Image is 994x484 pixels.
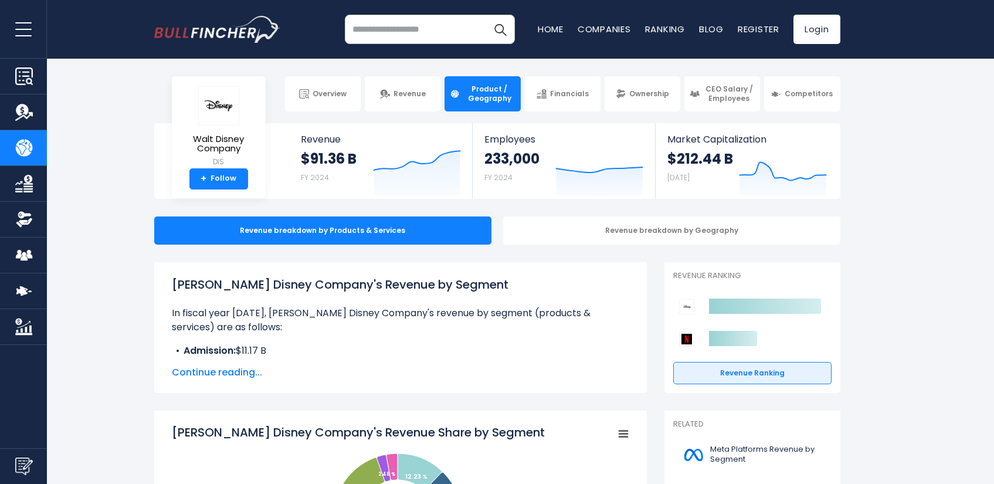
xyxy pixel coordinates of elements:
small: DIS [181,157,256,167]
a: Login [793,15,840,44]
button: Search [486,15,515,44]
img: Ownership [15,211,33,228]
img: Netflix competitors logo [679,331,694,347]
span: Financials [550,89,589,99]
a: Competitors [764,76,840,111]
img: bullfincher logo [154,16,280,43]
tspan: [PERSON_NAME] Disney Company's Revenue Share by Segment [172,424,545,441]
a: Home [538,23,564,35]
a: Employees 233,000 FY 2024 [473,123,655,199]
tspan: 2.48 % [378,471,395,478]
a: Ranking [645,23,685,35]
img: Walt Disney Company competitors logo [679,299,694,314]
a: Revenue $91.36 B FY 2024 [289,123,473,199]
a: Revenue [365,76,440,111]
img: META logo [680,442,707,468]
a: +Follow [189,168,248,189]
a: Walt Disney Company DIS [181,86,257,168]
a: Meta Platforms Revenue by Segment [673,439,832,471]
a: Ownership [605,76,680,111]
strong: $91.36 B [301,150,357,168]
span: Employees [484,134,643,145]
li: $11.17 B [172,344,629,358]
a: Revenue Ranking [673,362,832,384]
p: In fiscal year [DATE], [PERSON_NAME] Disney Company's revenue by segment (products & services) ar... [172,306,629,334]
strong: 233,000 [484,150,540,168]
b: Admission: [184,344,236,357]
span: Meta Platforms Revenue by Segment [710,445,825,465]
a: CEO Salary / Employees [684,76,760,111]
a: Financials [525,76,601,111]
span: CEO Salary / Employees [703,84,755,103]
tspan: 12.23 % [405,472,428,481]
span: Revenue [301,134,461,145]
a: Go to homepage [154,16,280,43]
a: Market Capitalization $212.44 B [DATE] [656,123,839,199]
strong: + [201,174,206,184]
strong: $212.44 B [667,150,733,168]
a: Companies [578,23,631,35]
p: Related [673,419,832,429]
span: Revenue [393,89,426,99]
a: Register [738,23,779,35]
span: Walt Disney Company [181,134,256,154]
span: Overview [313,89,347,99]
span: Competitors [785,89,833,99]
span: Product / Geography [463,84,515,103]
a: Overview [285,76,361,111]
h1: [PERSON_NAME] Disney Company's Revenue by Segment [172,276,629,293]
p: Revenue Ranking [673,271,832,281]
small: FY 2024 [484,172,513,182]
small: FY 2024 [301,172,329,182]
span: Continue reading... [172,365,629,380]
span: Market Capitalization [667,134,827,145]
small: [DATE] [667,172,690,182]
div: Revenue breakdown by Geography [503,216,840,245]
a: Product / Geography [445,76,520,111]
span: Ownership [629,89,669,99]
a: Blog [699,23,724,35]
div: Revenue breakdown by Products & Services [154,216,491,245]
